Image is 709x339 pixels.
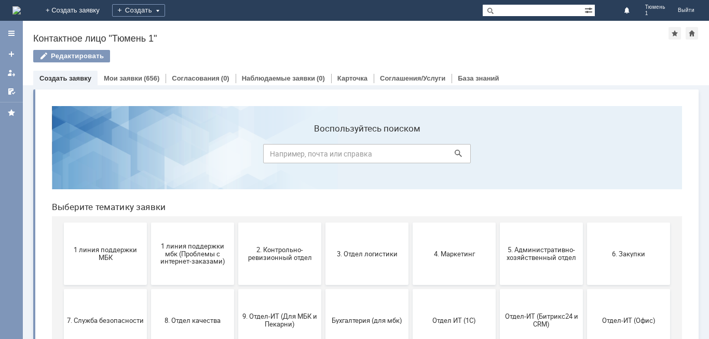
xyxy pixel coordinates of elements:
[645,4,665,10] span: Тюмень
[459,148,536,164] span: 5. Административно-хозяйственный отдел
[458,74,499,82] a: База знаний
[285,218,362,226] span: Бухгалтерия (для мбк)
[669,27,681,40] div: Добавить в избранное
[380,74,445,82] a: Соглашения/Услуги
[144,74,159,82] div: (656)
[3,83,20,100] a: Мои согласования
[372,152,449,160] span: 4. Маркетинг
[282,258,365,320] button: [PERSON_NAME]. Услуги ИТ для МБК (оформляет L1)
[20,258,103,320] button: Финансовый отдел
[198,215,275,230] span: 9. Отдел-ИТ (Для МБК и Пекарни)
[195,125,278,187] button: 2. Контрольно-ревизионный отдел
[23,285,100,293] span: Финансовый отдел
[547,152,623,160] span: 6. Закупки
[317,74,325,82] div: (0)
[172,74,220,82] a: Согласования
[107,258,190,320] button: Франчайзинг
[20,191,103,254] button: 7. Служба безопасности
[12,6,21,15] a: Перейти на домашнюю страницу
[686,27,698,40] div: Сделать домашней страницей
[23,218,100,226] span: 7. Служба безопасности
[337,74,367,82] a: Карточка
[459,215,536,230] span: Отдел-ИТ (Битрикс24 и CRM)
[112,4,165,17] div: Создать
[3,46,20,62] a: Создать заявку
[8,104,638,114] header: Выберите тематику заявки
[282,191,365,254] button: Бухгалтерия (для мбк)
[198,281,275,297] span: Это соглашение не активно!
[39,74,91,82] a: Создать заявку
[104,74,142,82] a: Мои заявки
[543,191,626,254] button: Отдел-ИТ (Офис)
[369,258,452,320] button: не актуален
[3,64,20,81] a: Мои заявки
[198,148,275,164] span: 2. Контрольно-ревизионный отдел
[372,218,449,226] span: Отдел ИТ (1С)
[107,191,190,254] button: 8. Отдел качества
[372,285,449,293] span: не актуален
[111,144,187,167] span: 1 линия поддержки мбк (Проблемы с интернет-заказами)
[282,125,365,187] button: 3. Отдел логистики
[33,33,669,44] div: Контактное лицо "Тюмень 1"
[547,218,623,226] span: Отдел-ИТ (Офис)
[221,74,229,82] div: (0)
[111,285,187,293] span: Франчайзинг
[107,125,190,187] button: 1 линия поддержки мбк (Проблемы с интернет-заказами)
[369,191,452,254] button: Отдел ИТ (1С)
[456,125,539,187] button: 5. Административно-хозяйственный отдел
[242,74,315,82] a: Наблюдаемые заявки
[111,218,187,226] span: 8. Отдел качества
[456,191,539,254] button: Отдел-ИТ (Битрикс24 и CRM)
[23,148,100,164] span: 1 линия поддержки МБК
[584,5,595,15] span: Расширенный поиск
[195,191,278,254] button: 9. Отдел-ИТ (Для МБК и Пекарни)
[543,125,626,187] button: 6. Закупки
[12,6,21,15] img: logo
[20,125,103,187] button: 1 линия поддержки МБК
[285,277,362,301] span: [PERSON_NAME]. Услуги ИТ для МБК (оформляет L1)
[645,10,665,17] span: 1
[195,258,278,320] button: Это соглашение не активно!
[369,125,452,187] button: 4. Маркетинг
[220,46,427,66] input: Например, почта или справка
[220,25,427,36] label: Воспользуйтесь поиском
[285,152,362,160] span: 3. Отдел логистики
